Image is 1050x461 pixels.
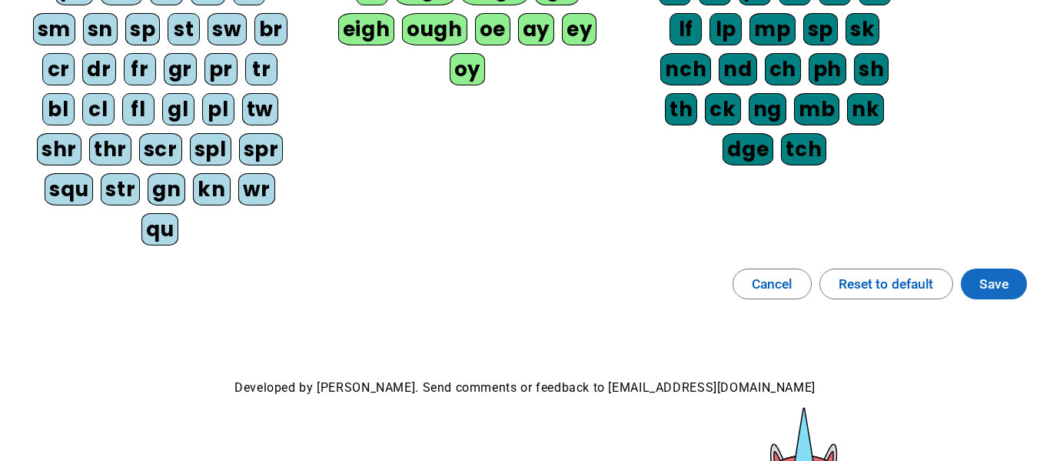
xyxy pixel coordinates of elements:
div: qu [141,213,178,246]
div: oe [475,13,510,45]
div: sk [846,13,879,45]
div: dr [82,53,115,85]
div: pr [204,53,238,85]
div: cl [82,93,115,125]
div: pl [202,93,234,125]
div: gl [162,93,194,125]
button: Save [961,269,1027,299]
div: ph [809,53,846,85]
div: oy [450,53,485,85]
div: st [168,13,200,45]
div: sm [33,13,75,45]
div: scr [139,133,182,165]
div: sn [83,13,118,45]
div: kn [193,173,230,205]
div: ng [749,93,786,125]
div: thr [89,133,131,165]
div: mb [794,93,839,125]
div: str [101,173,140,205]
div: gr [164,53,197,85]
div: nk [847,93,884,125]
div: ay [518,13,554,45]
div: sp [125,13,160,45]
div: gn [148,173,185,205]
div: lp [709,13,742,45]
span: Save [979,272,1008,296]
div: mp [749,13,795,45]
div: tch [781,133,826,165]
div: fl [122,93,155,125]
div: sh [854,53,889,85]
div: spl [190,133,231,165]
button: Cancel [733,269,812,299]
div: nch [660,53,711,85]
div: spr [239,133,284,165]
div: squ [45,173,93,205]
div: cr [42,53,75,85]
span: Reset to default [839,272,934,296]
div: fr [124,53,156,85]
div: shr [37,133,81,165]
div: ough [402,13,467,45]
div: bl [42,93,75,125]
div: br [254,13,287,45]
div: ey [562,13,596,45]
div: th [665,93,697,125]
div: nd [719,53,756,85]
div: wr [238,173,275,205]
button: Reset to default [819,269,953,299]
div: lf [670,13,702,45]
p: Developed by [PERSON_NAME]. Send comments or feedback to [EMAIL_ADDRESS][DOMAIN_NAME] [15,376,1035,399]
div: dge [723,133,773,165]
div: eigh [338,13,394,45]
div: tw [242,93,278,125]
div: ch [765,53,801,85]
div: sp [803,13,838,45]
div: sw [208,13,246,45]
div: ck [705,93,740,125]
div: tr [245,53,277,85]
span: Cancel [752,272,792,296]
